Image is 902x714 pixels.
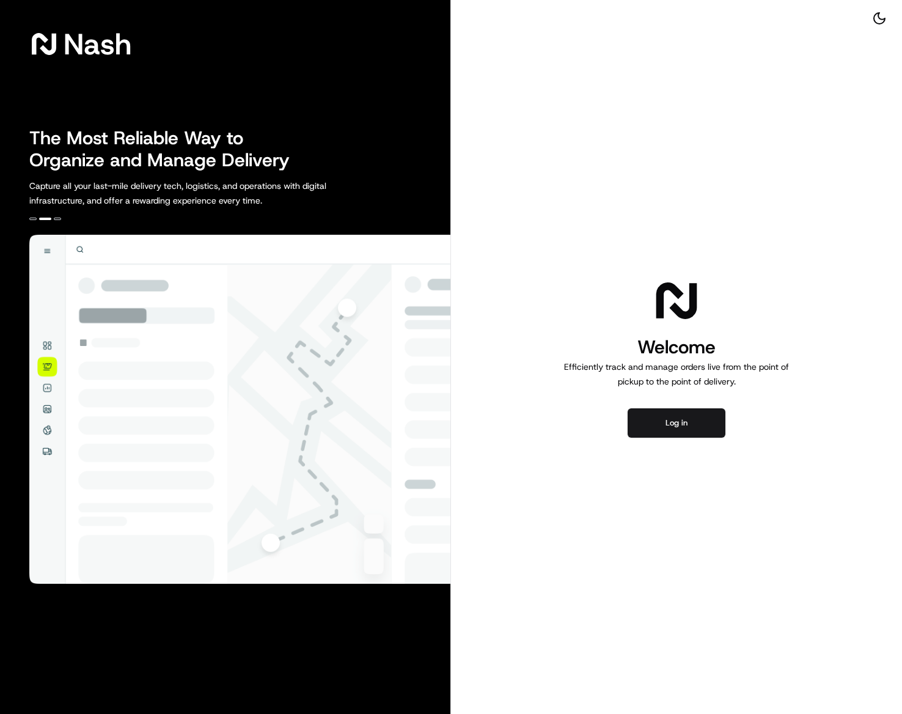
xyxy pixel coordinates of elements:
h1: Welcome [559,335,794,359]
button: Log in [628,408,725,438]
h2: The Most Reliable Way to Organize and Manage Delivery [29,127,303,171]
img: illustration [29,235,450,584]
span: Nash [64,32,131,56]
p: Capture all your last-mile delivery tech, logistics, and operations with digital infrastructure, ... [29,178,381,208]
p: Efficiently track and manage orders live from the point of pickup to the point of delivery. [559,359,794,389]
